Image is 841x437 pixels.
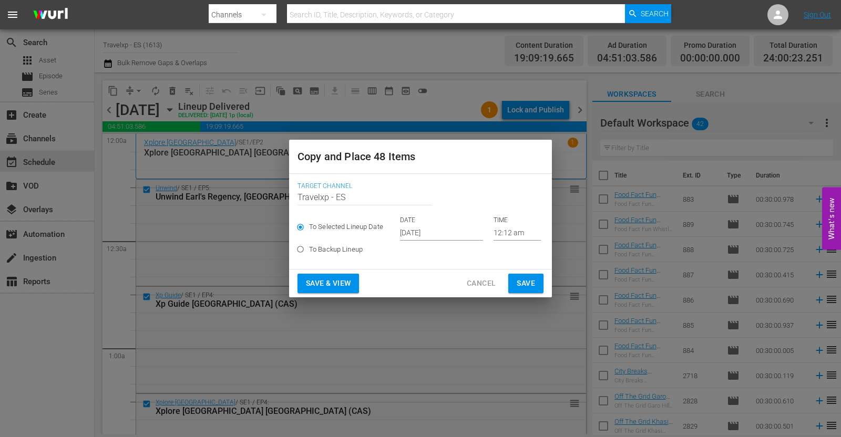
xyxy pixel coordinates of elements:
[400,216,483,225] p: DATE
[25,3,76,27] img: ans4CAIJ8jUAAAAAAAAAAAAAAAAAAAAAAAAgQb4GAAAAAAAAAAAAAAAAAAAAAAAAJMjXAAAAAAAAAAAAAAAAAAAAAAAAgAT5G...
[306,277,351,290] span: Save & View
[804,11,831,19] a: Sign Out
[6,8,19,21] span: menu
[298,182,538,191] span: Target Channel
[822,188,841,250] button: Open Feedback Widget
[298,148,543,165] h2: Copy and Place 48 Items
[298,274,359,293] button: Save & View
[309,222,383,232] span: To Selected Lineup Date
[508,274,543,293] button: Save
[458,274,504,293] button: Cancel
[467,277,496,290] span: Cancel
[309,244,363,255] span: To Backup Lineup
[494,216,541,225] p: TIME
[641,4,669,23] span: Search
[517,277,535,290] span: Save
